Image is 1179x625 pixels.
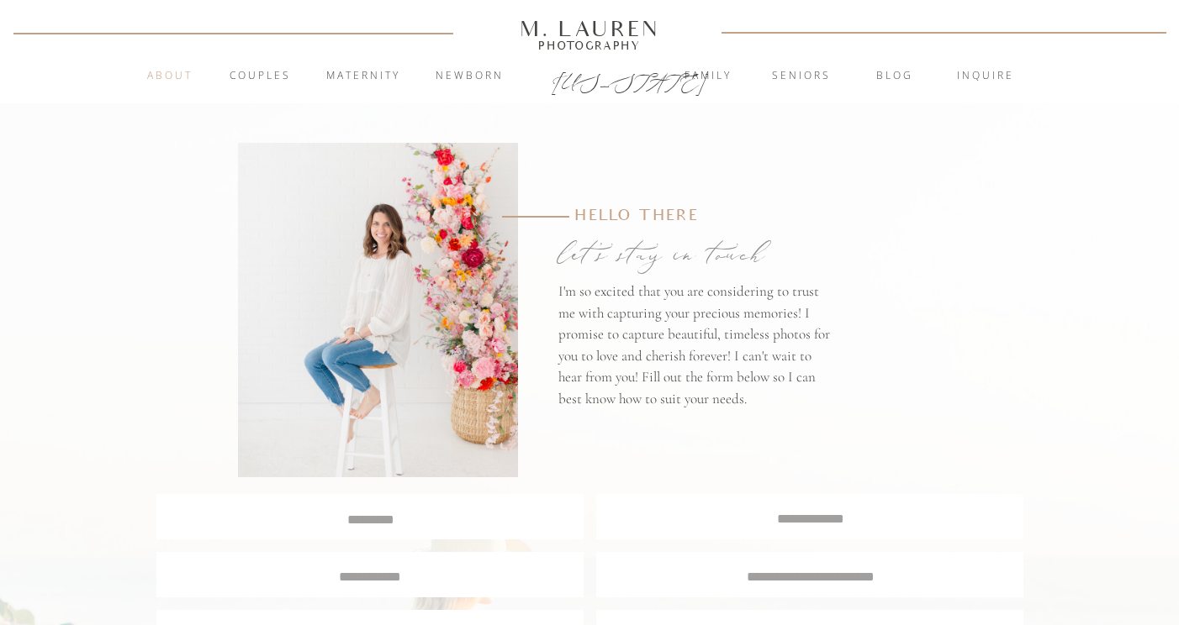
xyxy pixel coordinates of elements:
a: Newborn [424,68,515,85]
a: Maternity [318,68,409,85]
a: M. Lauren [469,19,710,38]
p: Hello there [574,204,791,231]
a: Family [663,68,753,85]
p: I'm so excited that you are considering to trust me with capturing your precious memories! I prom... [558,281,835,423]
a: Seniors [756,68,847,85]
a: inquire [940,68,1031,85]
a: Photography [512,41,667,50]
a: blog [849,68,940,85]
a: About [137,68,202,85]
p: let's stay in touch [558,231,834,276]
a: [US_STATE] [552,69,628,89]
a: Couples [214,68,305,85]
